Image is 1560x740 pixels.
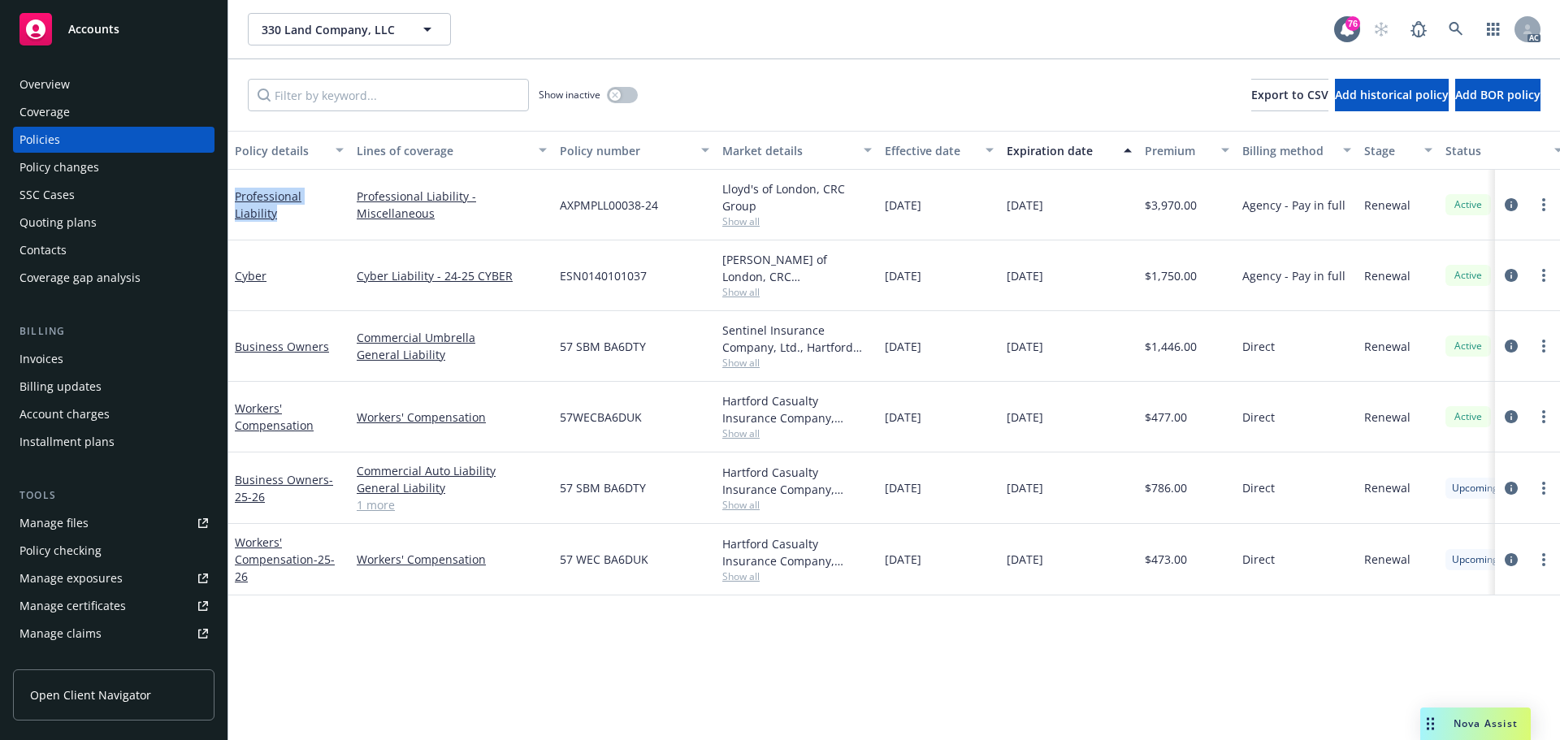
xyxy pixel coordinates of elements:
[357,188,547,222] a: Professional Liability - Miscellaneous
[722,569,872,583] span: Show all
[357,329,547,346] a: Commercial Umbrella
[13,346,214,372] a: Invoices
[357,496,547,513] a: 1 more
[1534,195,1553,214] a: more
[357,142,529,159] div: Lines of coverage
[885,267,921,284] span: [DATE]
[1455,87,1540,102] span: Add BOR policy
[13,265,214,291] a: Coverage gap analysis
[1345,16,1360,31] div: 76
[13,487,214,504] div: Tools
[885,197,921,214] span: [DATE]
[235,339,329,354] a: Business Owners
[1365,13,1397,45] a: Start snowing
[722,214,872,228] span: Show all
[19,374,102,400] div: Billing updates
[19,99,70,125] div: Coverage
[1534,550,1553,569] a: more
[560,267,647,284] span: ESN0140101037
[1477,13,1510,45] a: Switch app
[1242,409,1275,426] span: Direct
[19,401,110,427] div: Account charges
[1007,551,1043,568] span: [DATE]
[13,237,214,263] a: Contacts
[235,188,301,221] a: Professional Liability
[357,479,547,496] a: General Liability
[1452,339,1484,353] span: Active
[1501,195,1521,214] a: circleInformation
[1364,142,1415,159] div: Stage
[722,322,872,356] div: Sentinel Insurance Company, Ltd., Hartford Insurance Group
[553,131,716,170] button: Policy number
[1534,266,1553,285] a: more
[1251,87,1328,102] span: Export to CSV
[1364,551,1410,568] span: Renewal
[235,472,333,504] a: Business Owners
[1452,197,1484,212] span: Active
[885,338,921,355] span: [DATE]
[1364,479,1410,496] span: Renewal
[13,210,214,236] a: Quoting plans
[13,323,214,340] div: Billing
[357,346,547,363] a: General Liability
[1145,267,1197,284] span: $1,750.00
[19,182,75,208] div: SSC Cases
[1138,131,1236,170] button: Premium
[722,535,872,569] div: Hartford Casualty Insurance Company, Hartford Insurance Group
[19,237,67,263] div: Contacts
[13,510,214,536] a: Manage files
[885,479,921,496] span: [DATE]
[1501,478,1521,498] a: circleInformation
[722,426,872,440] span: Show all
[1335,87,1449,102] span: Add historical policy
[1364,409,1410,426] span: Renewal
[357,409,547,426] a: Workers' Compensation
[1242,197,1345,214] span: Agency - Pay in full
[722,464,872,498] div: Hartford Casualty Insurance Company, Hartford Insurance Group
[228,131,350,170] button: Policy details
[30,686,151,703] span: Open Client Navigator
[1242,338,1275,355] span: Direct
[13,182,214,208] a: SSC Cases
[13,99,214,125] a: Coverage
[1007,409,1043,426] span: [DATE]
[722,180,872,214] div: Lloyd's of London, CRC Group
[1145,409,1187,426] span: $477.00
[248,13,451,45] button: 330 Land Company, LLC
[1364,267,1410,284] span: Renewal
[560,142,691,159] div: Policy number
[1007,197,1043,214] span: [DATE]
[885,551,921,568] span: [DATE]
[1452,268,1484,283] span: Active
[19,265,141,291] div: Coverage gap analysis
[722,392,872,426] div: Hartford Casualty Insurance Company, Hartford Insurance Group
[13,538,214,564] a: Policy checking
[13,565,214,591] a: Manage exposures
[722,251,872,285] div: [PERSON_NAME] of London, CRC [PERSON_NAME] ([GEOGRAPHIC_DATA])
[235,268,266,283] a: Cyber
[13,401,214,427] a: Account charges
[539,88,600,102] span: Show inactive
[1501,550,1521,569] a: circleInformation
[1007,142,1114,159] div: Expiration date
[19,648,96,674] div: Manage BORs
[1440,13,1472,45] a: Search
[13,648,214,674] a: Manage BORs
[560,479,646,496] span: 57 SBM BA6DTY
[19,538,102,564] div: Policy checking
[1501,336,1521,356] a: circleInformation
[560,338,646,355] span: 57 SBM BA6DTY
[1145,551,1187,568] span: $473.00
[1420,708,1441,740] div: Drag to move
[1402,13,1435,45] a: Report a Bug
[235,534,335,584] a: Workers' Compensation
[19,593,126,619] div: Manage certificates
[19,127,60,153] div: Policies
[1534,478,1553,498] a: more
[19,429,115,455] div: Installment plans
[19,621,102,647] div: Manage claims
[885,142,976,159] div: Effective date
[1364,197,1410,214] span: Renewal
[1242,551,1275,568] span: Direct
